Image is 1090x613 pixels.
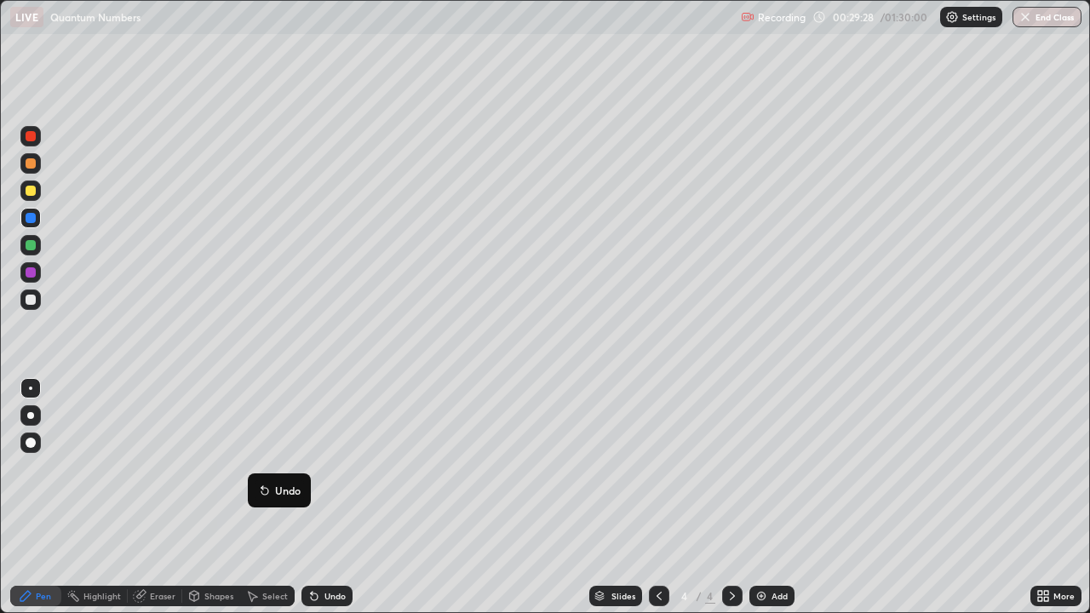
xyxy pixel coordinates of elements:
img: add-slide-button [754,589,768,603]
p: Settings [962,13,995,21]
div: More [1053,592,1075,600]
div: Select [262,592,288,600]
button: Undo [255,480,304,501]
img: class-settings-icons [945,10,959,24]
div: / [697,591,702,601]
div: 4 [676,591,693,601]
p: LIVE [15,10,38,24]
div: Shapes [204,592,233,600]
div: Eraser [150,592,175,600]
img: recording.375f2c34.svg [741,10,754,24]
p: Recording [758,11,806,24]
p: Quantum Numbers [50,10,141,24]
div: Pen [36,592,51,600]
img: end-class-cross [1018,10,1032,24]
div: Add [772,592,788,600]
div: Slides [611,592,635,600]
div: Undo [324,592,346,600]
p: Undo [275,484,301,497]
button: End Class [1013,7,1081,27]
div: 4 [705,588,715,604]
div: Highlight [83,592,121,600]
